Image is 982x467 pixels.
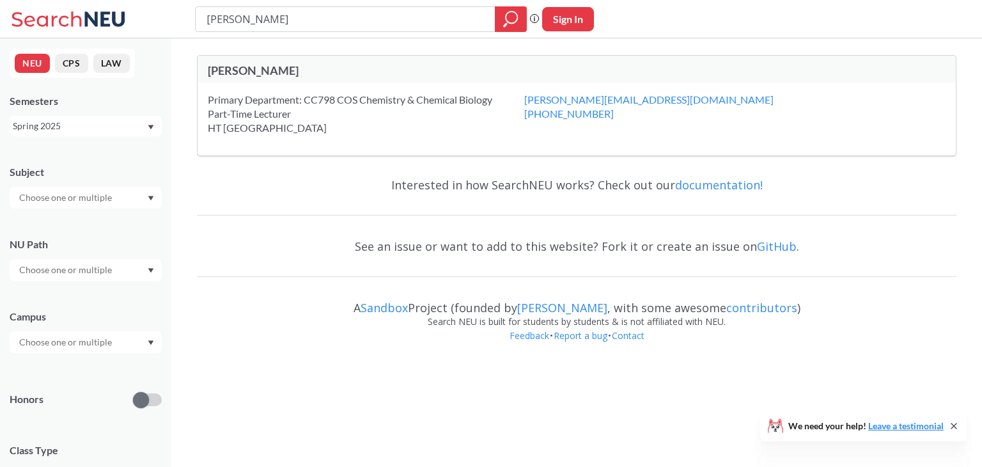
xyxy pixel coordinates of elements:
[361,300,408,315] a: Sandbox
[197,315,956,329] div: Search NEU is built for students by students & is not affiliated with NEU.
[10,310,162,324] div: Campus
[524,93,774,106] a: [PERSON_NAME][EMAIL_ADDRESS][DOMAIN_NAME]
[524,107,614,120] a: [PHONE_NUMBER]
[788,422,944,431] span: We need your help!
[93,54,130,73] button: LAW
[197,166,956,203] div: Interested in how SearchNEU works? Check out our
[10,116,162,136] div: Spring 2025Dropdown arrow
[542,7,594,31] button: Sign In
[10,187,162,209] div: Dropdown arrow
[10,443,162,457] span: Class Type
[611,329,645,342] a: Contact
[13,262,120,278] input: Choose one or multiple
[208,63,577,77] div: [PERSON_NAME]
[509,329,550,342] a: Feedback
[675,177,763,193] a: documentation!
[495,6,527,32] div: magnifying glass
[148,340,154,345] svg: Dropdown arrow
[10,237,162,251] div: NU Path
[13,190,120,205] input: Choose one or multiple
[503,10,518,28] svg: magnifying glass
[205,8,486,30] input: Class, professor, course number, "phrase"
[868,420,944,431] a: Leave a testimonial
[197,228,956,265] div: See an issue or want to add to this website? Fork it or create an issue on .
[553,329,608,342] a: Report a bug
[10,259,162,281] div: Dropdown arrow
[10,165,162,179] div: Subject
[15,54,50,73] button: NEU
[148,125,154,130] svg: Dropdown arrow
[10,331,162,353] div: Dropdown arrow
[197,289,956,315] div: A Project (founded by , with some awesome )
[757,239,797,254] a: GitHub
[10,392,43,407] p: Honors
[10,94,162,108] div: Semesters
[13,119,146,133] div: Spring 2025
[197,329,956,362] div: • •
[148,196,154,201] svg: Dropdown arrow
[148,268,154,273] svg: Dropdown arrow
[517,300,607,315] a: [PERSON_NAME]
[726,300,797,315] a: contributors
[208,93,524,135] div: Primary Department: CC798 COS Chemistry & Chemical Biology Part-Time Lecturer HT [GEOGRAPHIC_DATA]
[13,335,120,350] input: Choose one or multiple
[55,54,88,73] button: CPS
